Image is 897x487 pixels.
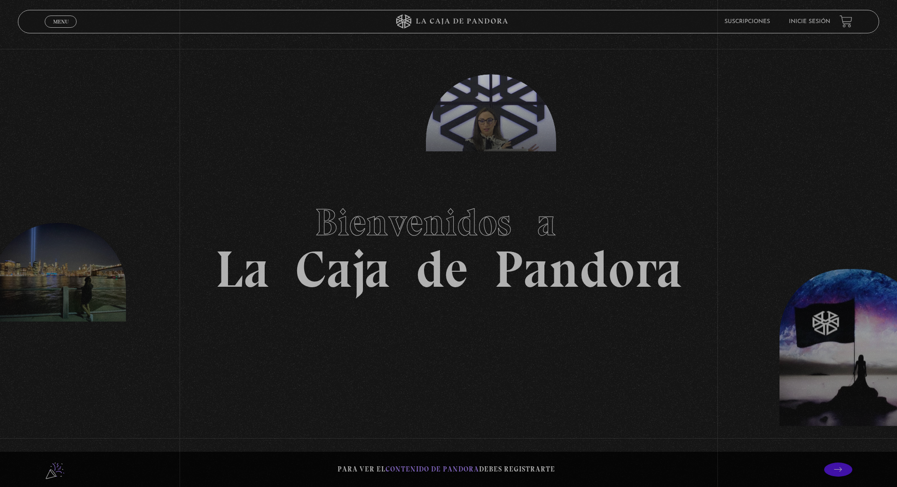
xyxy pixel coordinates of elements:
[215,192,682,295] h1: La Caja de Pandora
[724,19,770,24] a: Suscripciones
[386,465,479,473] span: contenido de Pandora
[50,27,72,33] span: Cerrar
[338,463,555,476] p: Para ver el debes registrarte
[315,200,582,245] span: Bienvenidos a
[840,15,852,28] a: View your shopping cart
[789,19,830,24] a: Inicie sesión
[53,19,69,24] span: Menu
